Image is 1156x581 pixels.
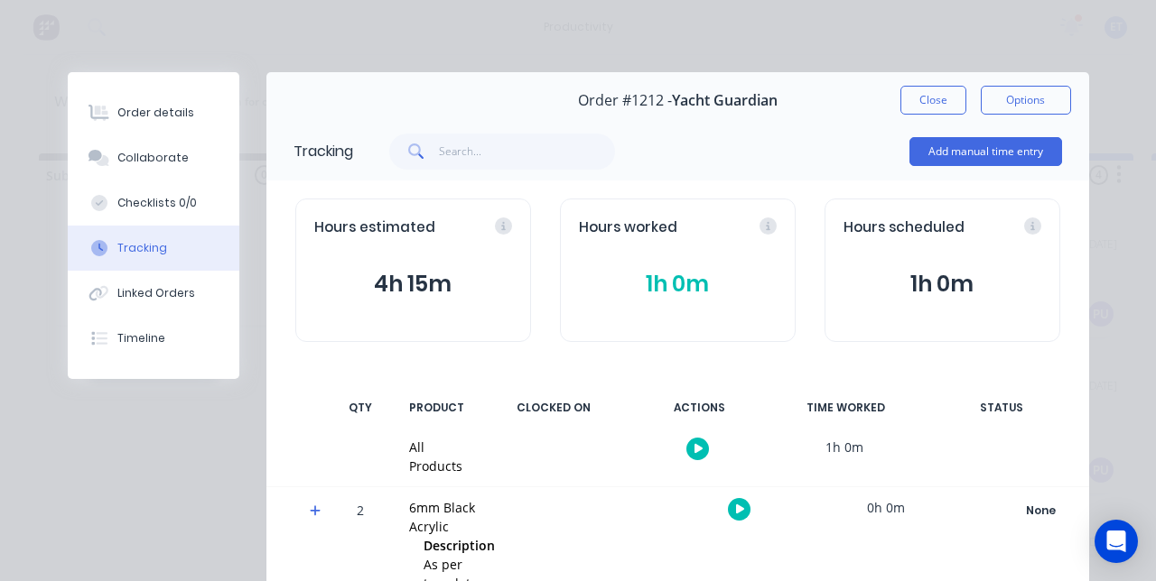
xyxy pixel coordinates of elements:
span: Description [424,536,495,555]
div: CLOCKED ON [486,389,621,427]
button: Timeline [68,316,239,361]
div: None [976,499,1106,522]
span: Hours scheduled [844,217,965,238]
div: 0h 0m [818,487,954,528]
button: 1h 0m [844,267,1041,301]
div: Order details [117,105,194,121]
span: Hours worked [579,217,677,238]
div: QTY [333,389,387,427]
button: Order details [68,90,239,135]
span: Yacht Guardian [672,92,778,109]
div: Checklists 0/0 [117,195,197,211]
div: All Products [409,438,462,475]
div: ACTIONS [632,389,768,427]
button: 1h 0m [579,267,777,301]
div: Tracking [294,141,353,162]
div: Open Intercom Messenger [1095,520,1138,563]
div: STATUS [925,389,1078,427]
button: Options [981,86,1071,115]
div: PRODUCT [398,389,475,427]
div: Linked Orders [117,285,195,301]
div: Timeline [117,330,165,346]
button: Add manual time entry [909,137,1062,166]
button: 4h 15m [314,267,512,301]
input: Search... [439,134,615,170]
div: Collaborate [117,150,189,166]
button: Linked Orders [68,271,239,316]
div: TIME WORKED [778,389,914,427]
button: Collaborate [68,135,239,180]
button: None [975,498,1107,523]
span: Order #1212 - [578,92,672,109]
div: 1h 0m [777,427,912,467]
span: Hours estimated [314,217,435,238]
div: Tracking [117,240,167,256]
button: Close [900,86,966,115]
div: 6mm Black Acrylic [409,498,504,536]
button: Checklists 0/0 [68,180,239,226]
button: Tracking [68,226,239,271]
